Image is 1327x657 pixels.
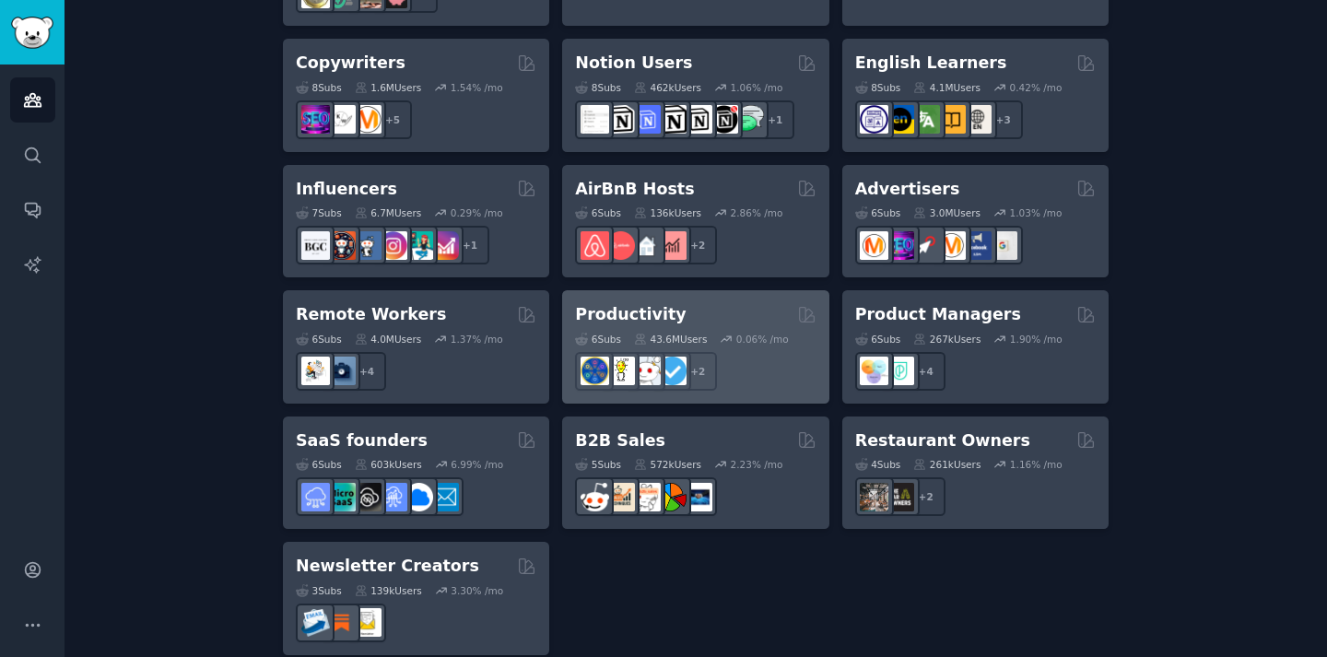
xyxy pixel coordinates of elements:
img: microsaas [327,483,356,511]
div: 603k Users [355,458,422,471]
h2: English Learners [855,52,1007,75]
div: 1.03 % /mo [1010,206,1063,219]
div: 3 Sub s [296,584,342,597]
div: 267k Users [913,333,981,346]
div: 1.90 % /mo [1010,333,1063,346]
img: Learn_English [963,105,992,134]
div: + 1 [756,100,794,139]
img: SaaS [301,483,330,511]
div: + 2 [678,352,717,391]
h2: Newsletter Creators [296,555,479,578]
img: language_exchange [911,105,940,134]
div: 1.54 % /mo [451,81,503,94]
img: AskNotion [684,105,712,134]
img: lifehacks [606,357,635,385]
img: rentalproperties [632,231,661,260]
img: InstagramMarketing [379,231,407,260]
h2: Copywriters [296,52,405,75]
div: 0.06 % /mo [736,333,789,346]
div: 6 Sub s [855,206,901,219]
div: 2.86 % /mo [731,206,783,219]
img: B2BSaaS [405,483,433,511]
div: 6 Sub s [296,458,342,471]
div: + 4 [347,352,386,391]
img: B_2_B_Selling_Tips [684,483,712,511]
img: FreeNotionTemplates [632,105,661,134]
h2: Restaurant Owners [855,429,1030,452]
h2: Product Managers [855,303,1021,326]
img: sales [581,483,609,511]
img: restaurantowners [860,483,888,511]
div: 3.0M Users [913,206,981,219]
div: + 4 [907,352,945,391]
h2: Productivity [575,303,686,326]
div: 0.42 % /mo [1010,81,1063,94]
img: marketing [860,231,888,260]
div: 8 Sub s [296,81,342,94]
img: LifeProTips [581,357,609,385]
img: getdisciplined [658,357,687,385]
img: ProductMgmt [886,357,914,385]
div: 572k Users [634,458,701,471]
img: NoCodeSaaS [353,483,382,511]
div: + 5 [373,100,412,139]
img: GummySearch logo [11,17,53,49]
img: SaaS_Email_Marketing [430,483,459,511]
div: 261k Users [913,458,981,471]
div: 6 Sub s [575,333,621,346]
div: 462k Users [634,81,701,94]
img: Instagram [353,231,382,260]
img: Emailmarketing [301,608,330,637]
div: 4 Sub s [855,458,901,471]
div: 6 Sub s [575,206,621,219]
img: PPC [911,231,940,260]
div: 1.06 % /mo [731,81,783,94]
h2: Remote Workers [296,303,446,326]
img: socialmedia [327,231,356,260]
img: languagelearning [860,105,888,134]
img: AirBnBHosts [606,231,635,260]
div: 4.1M Users [913,81,981,94]
div: 139k Users [355,584,422,597]
img: KeepWriting [327,105,356,134]
img: googleads [989,231,1017,260]
img: SEO [886,231,914,260]
img: B2BSales [658,483,687,511]
img: advertising [937,231,966,260]
h2: Advertisers [855,178,960,201]
img: FacebookAds [963,231,992,260]
img: influencermarketing [405,231,433,260]
img: LearnEnglishOnReddit [937,105,966,134]
img: content_marketing [353,105,382,134]
img: productivity [632,357,661,385]
div: 8 Sub s [855,81,901,94]
div: 7 Sub s [296,206,342,219]
h2: B2B Sales [575,429,665,452]
img: work [327,357,356,385]
div: 6.7M Users [355,206,422,219]
img: NotionGeeks [658,105,687,134]
div: 43.6M Users [634,333,707,346]
div: + 1 [451,226,489,264]
img: NotionPromote [735,105,764,134]
div: 1.16 % /mo [1010,458,1063,471]
div: 0.29 % /mo [451,206,503,219]
div: 5 Sub s [575,458,621,471]
img: SaaSSales [379,483,407,511]
img: InstagramGrowthTips [430,231,459,260]
img: RemoteJobs [301,357,330,385]
img: salestechniques [606,483,635,511]
div: 6 Sub s [296,333,342,346]
div: 6.99 % /mo [451,458,503,471]
img: Newsletters [353,608,382,637]
img: Notiontemplates [581,105,609,134]
div: + 3 [984,100,1023,139]
div: 136k Users [634,206,701,219]
div: 1.6M Users [355,81,422,94]
div: 3.30 % /mo [451,584,503,597]
img: notioncreations [606,105,635,134]
div: + 2 [678,226,717,264]
img: AirBnBInvesting [658,231,687,260]
img: BarOwners [886,483,914,511]
div: 2.23 % /mo [731,458,783,471]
